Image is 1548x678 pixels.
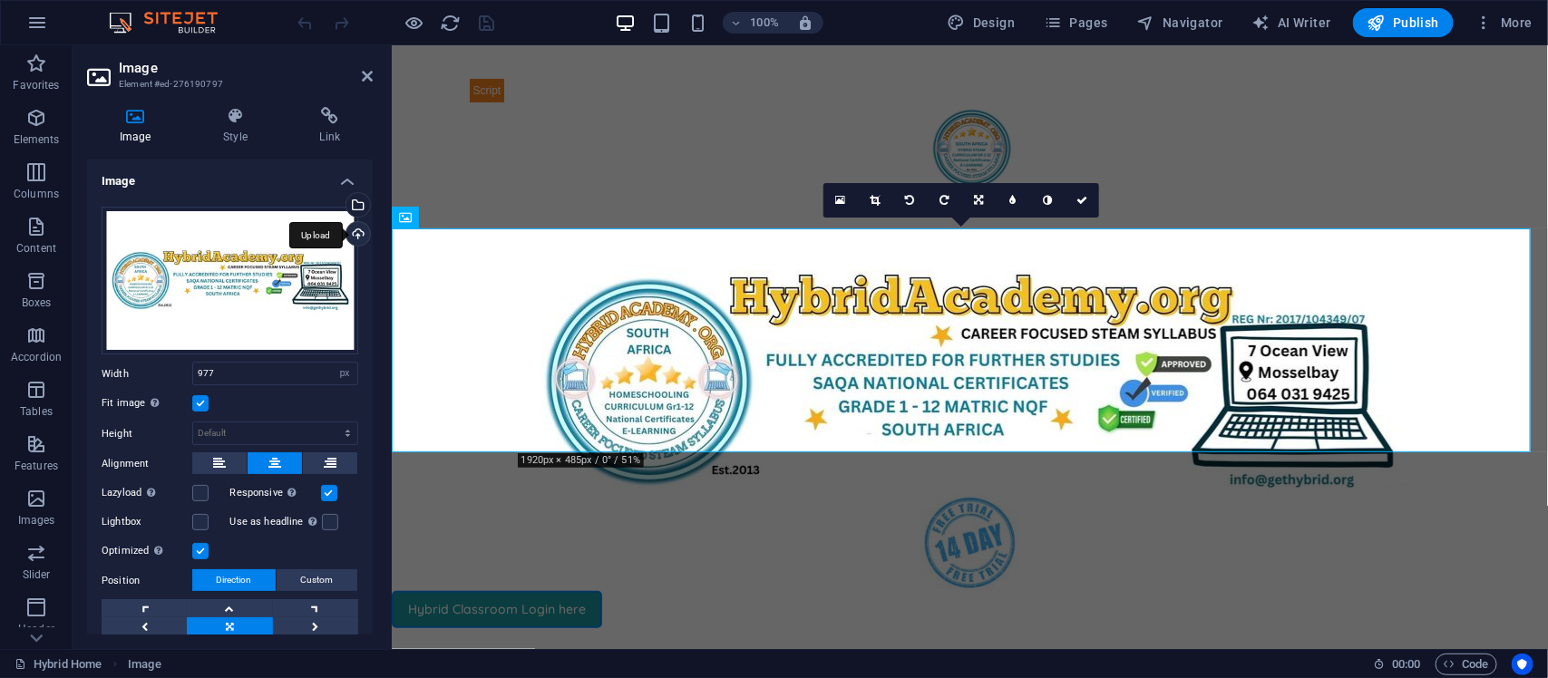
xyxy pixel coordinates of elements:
[102,511,192,533] label: Lightbox
[190,107,287,145] h4: Style
[750,12,779,34] h6: 100%
[128,654,161,675] nav: breadcrumb
[102,570,192,592] label: Position
[996,183,1030,218] a: Blur
[102,482,192,504] label: Lazyload
[1444,654,1489,675] span: Code
[1468,8,1540,37] button: More
[14,132,60,147] p: Elements
[18,513,55,528] p: Images
[948,14,1016,32] span: Design
[20,404,53,419] p: Tables
[102,369,192,379] label: Width
[858,183,892,218] a: Crop mode
[892,183,927,218] a: Rotate left 90°
[346,221,371,247] a: Upload
[22,295,52,310] p: Boxes
[823,183,858,218] a: Select files from the file manager, stock photos, or upload file(s)
[1512,654,1533,675] button: Usercentrics
[797,15,813,31] i: On resize automatically adjust zoom level to fit chosen device.
[940,8,1023,37] button: Design
[404,12,425,34] button: Click here to leave preview mode and continue editing
[119,76,336,92] h3: Element #ed-276190797
[1252,14,1331,32] span: AI Writer
[1044,14,1107,32] span: Pages
[1392,654,1420,675] span: 00 00
[104,12,240,34] img: Editor Logo
[1475,14,1533,32] span: More
[15,654,102,675] a: Click to cancel selection. Double-click to open Pages
[13,78,59,92] p: Favorites
[217,569,252,591] span: Direction
[230,511,322,533] label: Use as headline
[1368,14,1439,32] span: Publish
[277,569,357,591] button: Custom
[441,13,462,34] i: Reload page
[723,12,787,34] button: 100%
[287,107,373,145] h4: Link
[940,8,1023,37] div: Design (Ctrl+Alt+Y)
[1405,657,1407,671] span: :
[1037,8,1115,37] button: Pages
[1130,8,1231,37] button: Navigator
[1245,8,1339,37] button: AI Writer
[14,187,59,201] p: Columns
[1436,654,1497,675] button: Code
[1065,183,1099,218] a: Confirm ( Ctrl ⏎ )
[1373,654,1421,675] h6: Session time
[11,350,62,364] p: Accordion
[87,107,190,145] h4: Image
[301,569,334,591] span: Custom
[927,183,961,218] a: Rotate right 90°
[102,207,358,355] div: CopyofORIGINALsaveasPNGORpdf3-Xqve0jBL8hbNXyx_mXQdFA.jpg
[440,12,462,34] button: reload
[1030,183,1065,218] a: Greyscale
[87,160,373,192] h4: Image
[102,453,192,475] label: Alignment
[192,569,276,591] button: Direction
[102,429,192,439] label: Height
[128,654,161,675] span: Click to select. Double-click to edit
[102,540,192,562] label: Optimized
[23,567,51,582] p: Slider
[230,482,321,504] label: Responsive
[102,392,192,414] label: Fit image
[1353,8,1454,37] button: Publish
[961,183,996,218] a: Change orientation
[18,622,54,636] p: Header
[1137,14,1223,32] span: Navigator
[119,60,373,76] h2: Image
[16,241,56,256] p: Content
[15,459,58,473] p: Features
